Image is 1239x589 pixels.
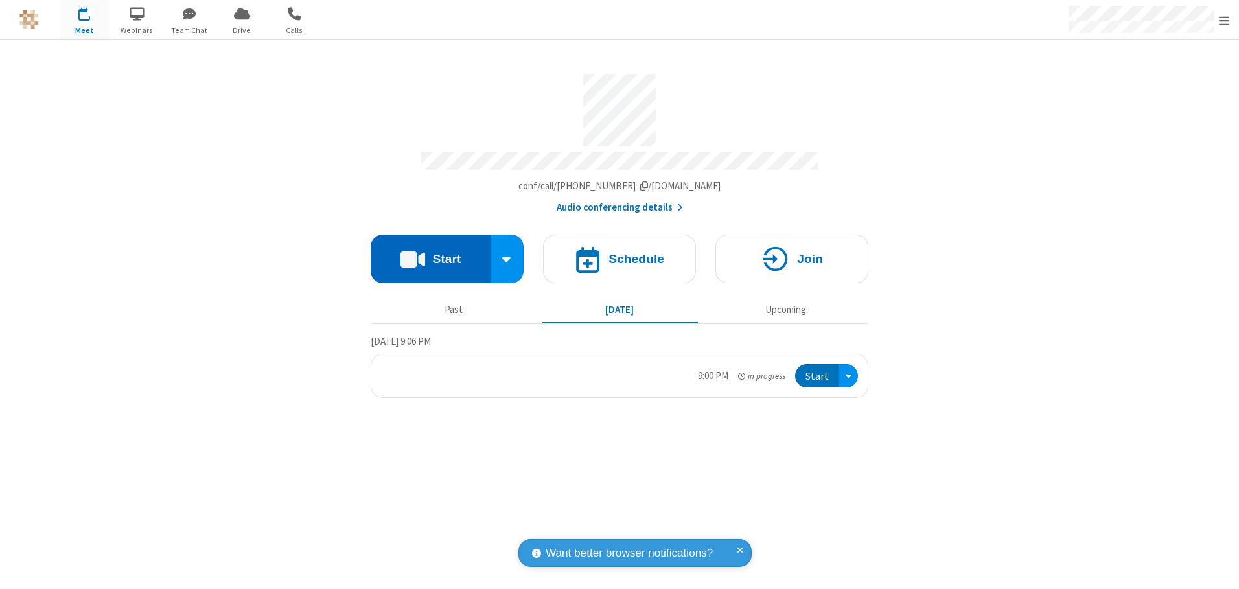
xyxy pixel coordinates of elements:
[491,235,524,283] div: Start conference options
[797,253,823,265] h4: Join
[608,253,664,265] h4: Schedule
[371,335,431,347] span: [DATE] 9:06 PM
[839,364,858,388] div: Open menu
[708,297,864,322] button: Upcoming
[165,25,214,36] span: Team Chat
[715,235,868,283] button: Join
[371,235,491,283] button: Start
[60,25,109,36] span: Meet
[546,545,713,562] span: Want better browser notifications?
[518,179,721,192] span: Copy my meeting room link
[218,25,266,36] span: Drive
[113,25,161,36] span: Webinars
[376,297,532,322] button: Past
[698,369,728,384] div: 9:00 PM
[543,235,696,283] button: Schedule
[270,25,319,36] span: Calls
[371,334,868,398] section: Today's Meetings
[738,370,785,382] em: in progress
[795,364,839,388] button: Start
[557,200,683,215] button: Audio conferencing details
[542,297,698,322] button: [DATE]
[87,7,96,17] div: 1
[432,253,461,265] h4: Start
[19,10,39,29] img: QA Selenium DO NOT DELETE OR CHANGE
[518,179,721,194] button: Copy my meeting room linkCopy my meeting room link
[371,64,868,215] section: Account details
